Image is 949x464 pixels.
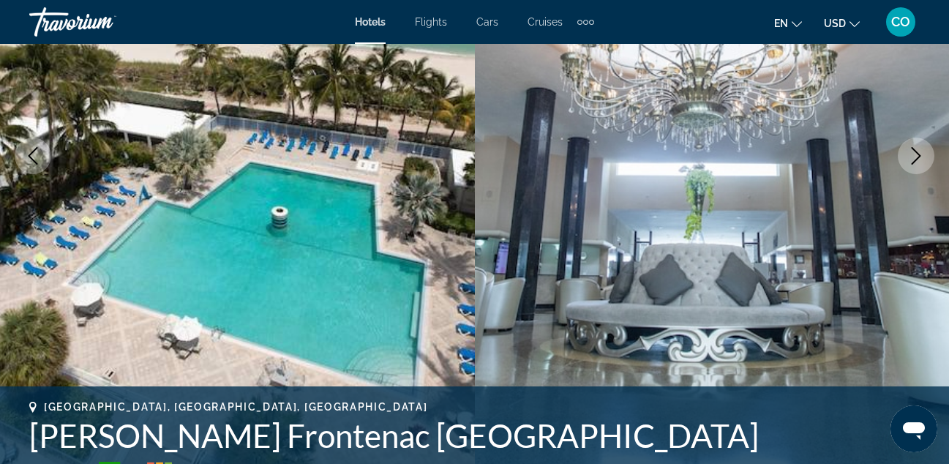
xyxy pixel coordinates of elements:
[577,10,594,34] button: Extra navigation items
[882,7,920,37] button: User Menu
[824,18,846,29] span: USD
[415,16,447,28] a: Flights
[355,16,386,28] a: Hotels
[29,416,920,454] h1: [PERSON_NAME] Frontenac [GEOGRAPHIC_DATA]
[476,16,498,28] a: Cars
[898,138,934,174] button: Next image
[29,3,176,41] a: Travorium
[890,405,937,452] iframe: Botón para iniciar la ventana de mensajería
[824,12,860,34] button: Change currency
[528,16,563,28] a: Cruises
[774,18,788,29] span: en
[891,15,910,29] span: CO
[774,12,802,34] button: Change language
[44,401,427,413] span: [GEOGRAPHIC_DATA], [GEOGRAPHIC_DATA], [GEOGRAPHIC_DATA]
[15,138,51,174] button: Previous image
